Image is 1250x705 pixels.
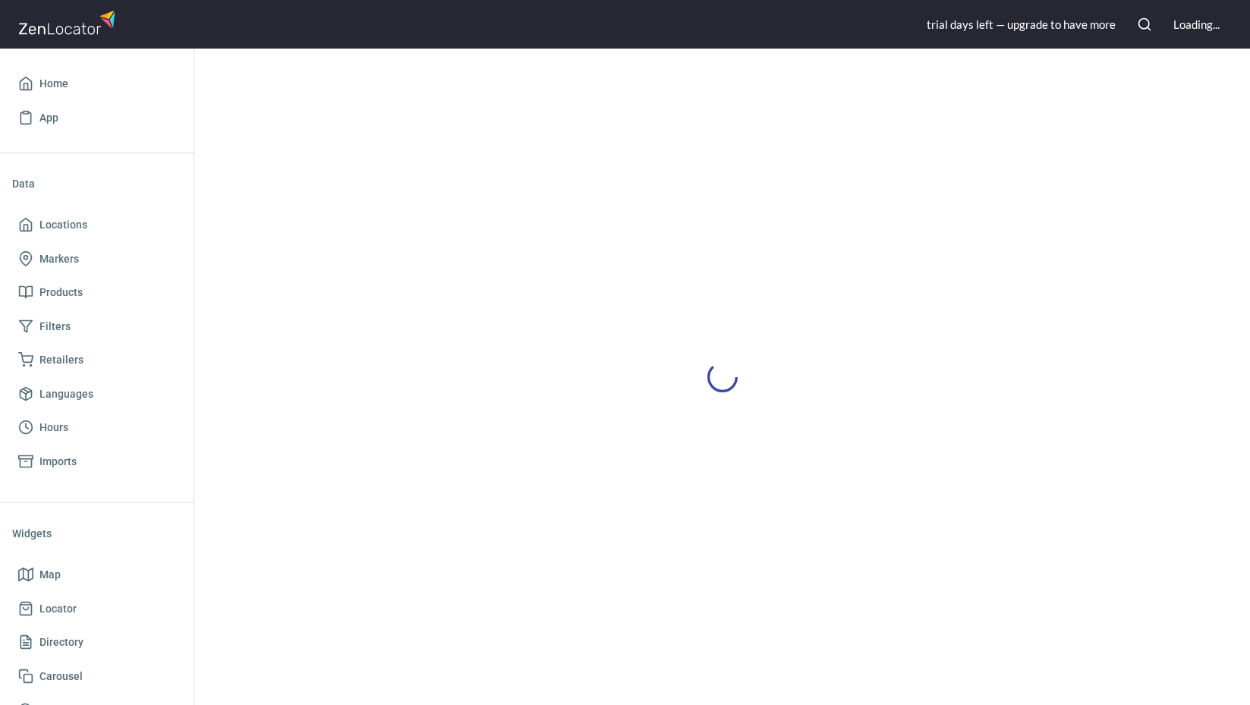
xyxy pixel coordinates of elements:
[12,515,181,552] li: Widgets
[39,418,68,437] span: Hours
[12,445,181,479] a: Imports
[12,310,181,344] a: Filters
[12,165,181,202] li: Data
[12,377,181,411] a: Languages
[39,385,93,404] span: Languages
[39,452,77,471] span: Imports
[1173,17,1220,33] div: Loading...
[39,74,68,93] span: Home
[18,6,120,39] img: zenlocator
[39,600,77,618] span: Locator
[12,411,181,445] a: Hours
[12,558,181,592] a: Map
[12,625,181,659] a: Directory
[927,17,1116,33] div: trial day s left — upgrade to have more
[39,351,83,370] span: Retailers
[39,250,79,269] span: Markers
[12,67,181,101] a: Home
[39,317,71,336] span: Filters
[12,659,181,694] a: Carousel
[39,109,58,127] span: App
[39,216,87,234] span: Locations
[39,565,61,584] span: Map
[39,283,83,302] span: Products
[12,101,181,135] a: App
[1128,8,1161,41] button: Search
[12,242,181,276] a: Markers
[12,343,181,377] a: Retailers
[39,667,83,686] span: Carousel
[39,633,83,652] span: Directory
[12,592,181,626] a: Locator
[12,275,181,310] a: Products
[12,208,181,242] a: Locations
